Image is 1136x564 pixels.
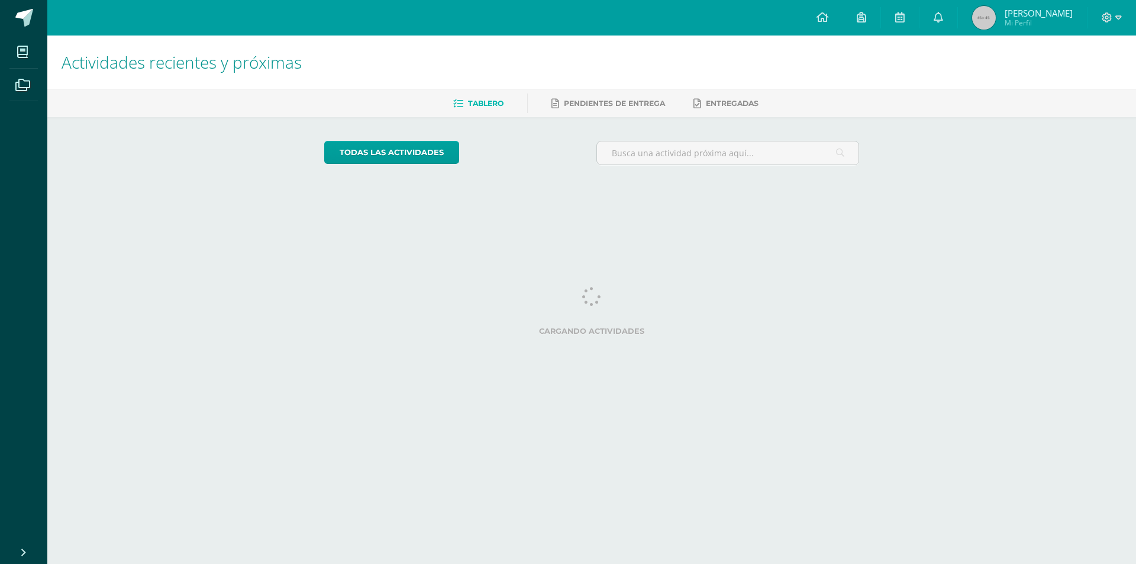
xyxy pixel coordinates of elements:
span: [PERSON_NAME] [1005,7,1073,19]
a: todas las Actividades [324,141,459,164]
span: Entregadas [706,99,759,108]
label: Cargando actividades [324,327,860,336]
a: Tablero [453,94,504,113]
span: Tablero [468,99,504,108]
input: Busca una actividad próxima aquí... [597,141,859,165]
span: Pendientes de entrega [564,99,665,108]
span: Mi Perfil [1005,18,1073,28]
span: Actividades recientes y próximas [62,51,302,73]
a: Entregadas [693,94,759,113]
img: 45x45 [972,6,996,30]
a: Pendientes de entrega [551,94,665,113]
